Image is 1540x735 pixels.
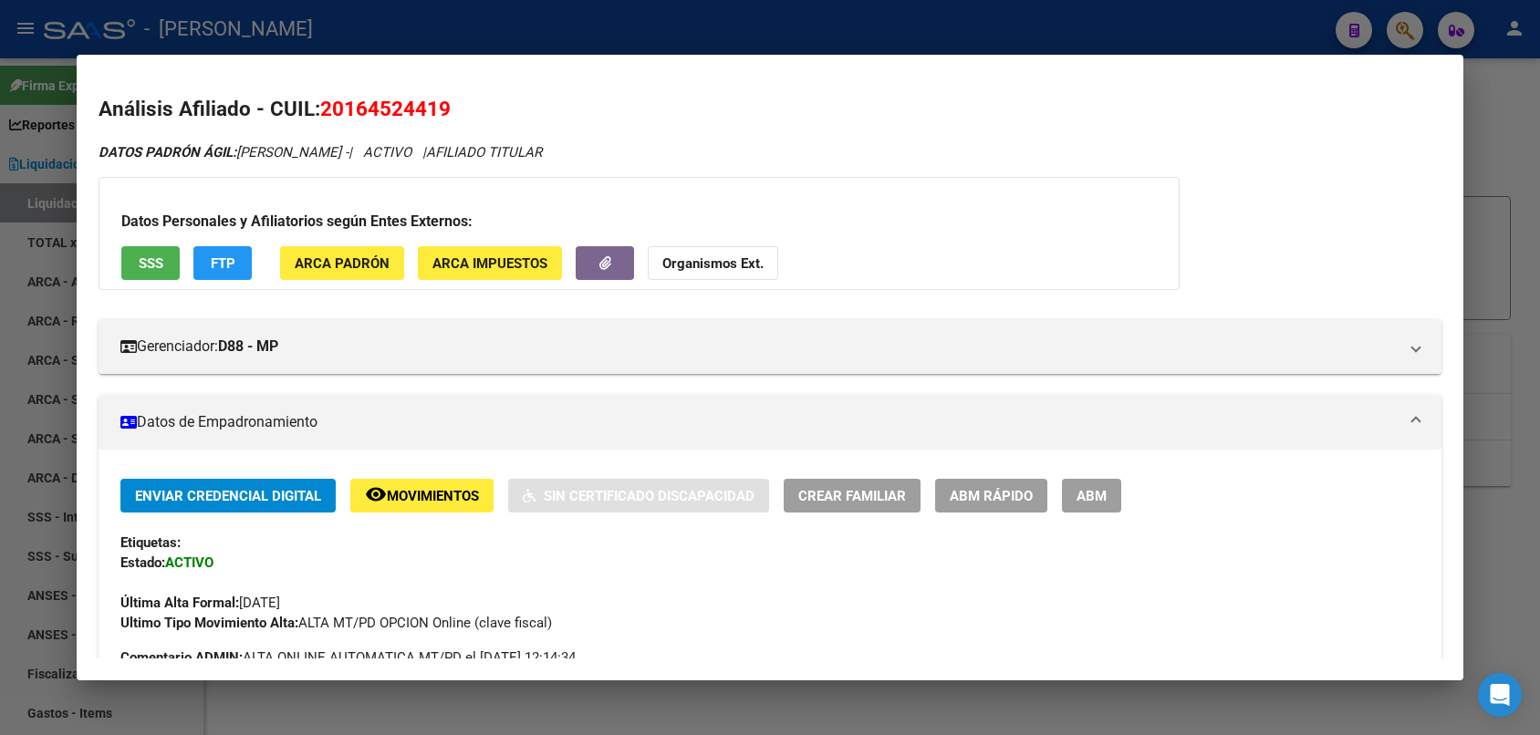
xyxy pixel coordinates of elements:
[120,595,239,611] strong: Última Alta Formal:
[120,647,576,668] span: ALTA ONLINE AUTOMATICA MT/PD el [DATE] 12:14:34
[1478,673,1522,717] div: Open Intercom Messenger
[432,255,547,272] span: ARCA Impuestos
[120,554,165,571] strong: Estado:
[1077,488,1107,504] span: ABM
[120,411,1397,433] mat-panel-title: Datos de Empadronamiento
[139,255,163,272] span: SSS
[99,144,349,160] span: [PERSON_NAME] -
[120,615,552,631] span: ALTA MT/PD OPCION Online (clave fiscal)
[120,336,1397,357] mat-panel-title: Gerenciador:
[935,479,1047,512] button: ABM Rápido
[193,246,252,280] button: FTP
[950,488,1033,504] span: ABM Rápido
[662,255,764,272] strong: Organismos Ext.
[120,534,181,551] strong: Etiquetas:
[99,319,1441,374] mat-expansion-panel-header: Gerenciador:D88 - MP
[544,488,754,504] span: Sin Certificado Discapacidad
[165,554,213,571] strong: ACTIVO
[798,488,906,504] span: Crear Familiar
[350,479,494,512] button: Movimientos
[99,94,1441,125] h2: Análisis Afiliado - CUIL:
[508,479,769,512] button: Sin Certificado Discapacidad
[365,483,387,505] mat-icon: remove_red_eye
[121,246,180,280] button: SSS
[387,488,479,504] span: Movimientos
[120,615,298,631] strong: Ultimo Tipo Movimiento Alta:
[99,144,236,160] strong: DATOS PADRÓN ÁGIL:
[280,246,404,280] button: ARCA Padrón
[648,246,778,280] button: Organismos Ext.
[120,649,243,666] strong: Comentario ADMIN:
[320,97,451,120] span: 20164524419
[135,488,321,504] span: Enviar Credencial Digital
[121,211,1157,233] h3: Datos Personales y Afiliatorios según Entes Externos:
[295,255,390,272] span: ARCA Padrón
[418,246,562,280] button: ARCA Impuestos
[1062,479,1121,512] button: ABM
[99,395,1441,450] mat-expansion-panel-header: Datos de Empadronamiento
[99,144,542,160] i: | ACTIVO |
[426,144,542,160] span: AFILIADO TITULAR
[120,595,280,611] span: [DATE]
[120,479,336,512] button: Enviar Credencial Digital
[218,336,278,357] strong: D88 - MP
[211,255,235,272] span: FTP
[784,479,921,512] button: Crear Familiar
